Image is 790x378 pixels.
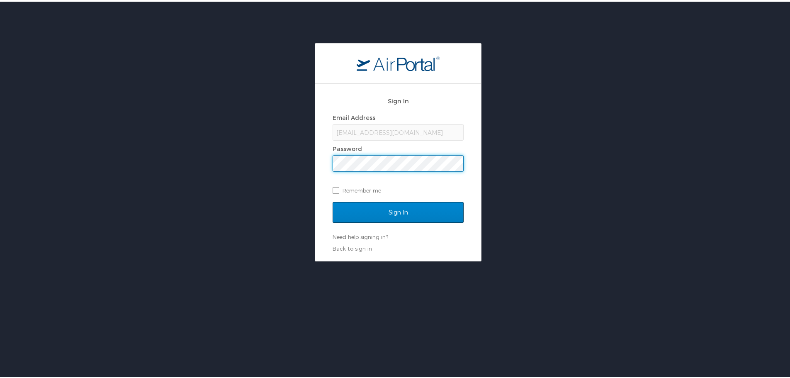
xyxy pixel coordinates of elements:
[357,54,440,69] img: logo
[333,144,362,151] label: Password
[333,183,464,195] label: Remember me
[333,244,372,250] a: Back to sign in
[333,232,388,239] a: Need help signing in?
[333,200,464,221] input: Sign In
[333,112,375,119] label: Email Address
[333,95,464,104] h2: Sign In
